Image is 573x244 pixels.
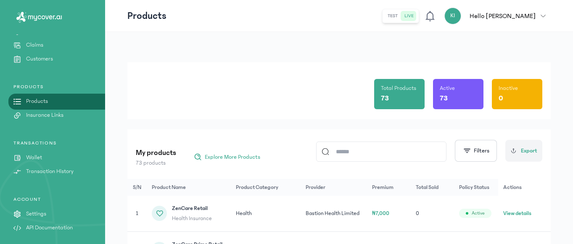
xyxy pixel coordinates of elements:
[470,11,536,21] p: Hello [PERSON_NAME]
[136,159,176,167] p: 73 products
[26,167,74,176] p: Transaction History
[384,11,401,21] button: test
[136,147,176,159] p: My products
[301,179,367,196] th: Provider
[499,84,518,92] p: Inactive
[26,55,53,63] p: Customers
[498,179,551,196] th: Actions
[416,210,419,216] span: 0
[367,179,411,196] th: Premium
[472,210,485,217] span: Active
[205,153,260,161] span: Explore More Products
[505,140,542,162] button: Export
[231,196,301,231] td: Health
[521,147,537,155] span: Export
[190,150,264,164] button: Explore More Products
[172,204,212,213] span: ZenCare Retail
[401,11,417,21] button: live
[455,140,497,162] button: Filters
[499,92,503,104] p: 0
[444,8,551,24] button: KIHello [PERSON_NAME]
[381,92,389,104] p: 73
[381,84,416,92] p: Total Products
[26,153,42,162] p: Wallet
[440,92,448,104] p: 73
[26,111,63,120] p: Insurance Links
[26,210,46,218] p: Settings
[136,210,138,216] span: 1
[26,41,43,50] p: Claims
[26,223,73,232] p: API Documentation
[301,196,367,231] td: Bastion Health Limited
[172,214,212,223] span: Health Insurance
[147,179,230,196] th: Product Name
[454,179,498,196] th: Policy Status
[231,179,301,196] th: Product Category
[440,84,455,92] p: Active
[26,97,48,106] p: Products
[372,210,390,216] span: ₦7,000
[444,8,461,24] div: KI
[503,209,531,218] button: View details
[127,179,147,196] th: S/N
[411,179,454,196] th: Total Sold
[127,9,166,23] p: Products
